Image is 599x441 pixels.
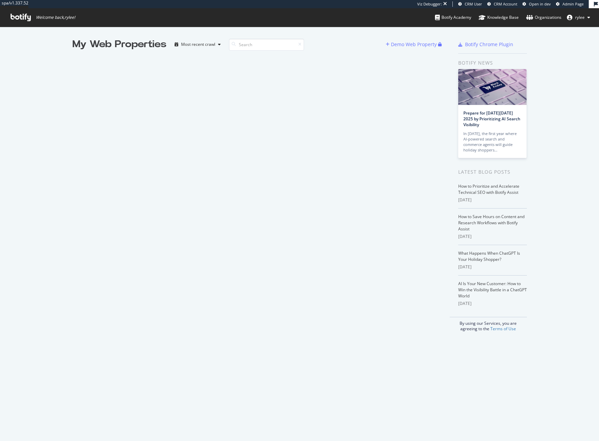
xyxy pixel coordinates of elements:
[386,41,438,47] a: Demo Web Property
[458,1,482,7] a: CRM User
[458,233,527,240] div: [DATE]
[494,1,517,6] span: CRM Account
[458,281,527,299] a: AI Is Your New Customer: How to Win the Visibility Battle in a ChatGPT World
[458,69,527,105] img: Prepare for Black Friday 2025 by Prioritizing AI Search Visibility
[458,41,513,48] a: Botify Chrome Plugin
[181,42,215,46] div: Most recent crawl
[458,59,527,67] div: Botify news
[562,1,584,6] span: Admin Page
[463,110,520,128] a: Prepare for [DATE][DATE] 2025 by Prioritizing AI Search Visibility
[458,264,527,270] div: [DATE]
[458,168,527,176] div: Latest Blog Posts
[465,1,482,6] span: CRM User
[458,300,527,307] div: [DATE]
[450,317,527,332] div: By using our Services, you are agreeing to the
[479,8,519,27] a: Knowledge Base
[463,131,521,153] div: In [DATE], the first year where AI-powered search and commerce agents will guide holiday shoppers…
[575,14,585,20] span: rylee
[458,214,525,232] a: How to Save Hours on Content and Research Workflows with Botify Assist
[529,1,551,6] span: Open in dev
[487,1,517,7] a: CRM Account
[72,38,166,51] div: My Web Properties
[526,14,561,21] div: Organizations
[458,197,527,203] div: [DATE]
[490,326,516,332] a: Terms of Use
[458,183,519,195] a: How to Prioritize and Accelerate Technical SEO with Botify Assist
[522,1,551,7] a: Open in dev
[172,39,223,50] button: Most recent crawl
[229,39,304,51] input: Search
[391,41,437,48] div: Demo Web Property
[435,14,471,21] div: Botify Academy
[465,41,513,48] div: Botify Chrome Plugin
[479,14,519,21] div: Knowledge Base
[556,1,584,7] a: Admin Page
[561,12,596,23] button: rylee
[417,1,442,7] div: Viz Debugger:
[36,15,75,20] span: Welcome back, rylee !
[458,250,520,262] a: What Happens When ChatGPT Is Your Holiday Shopper?
[386,39,438,50] button: Demo Web Property
[526,8,561,27] a: Organizations
[435,8,471,27] a: Botify Academy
